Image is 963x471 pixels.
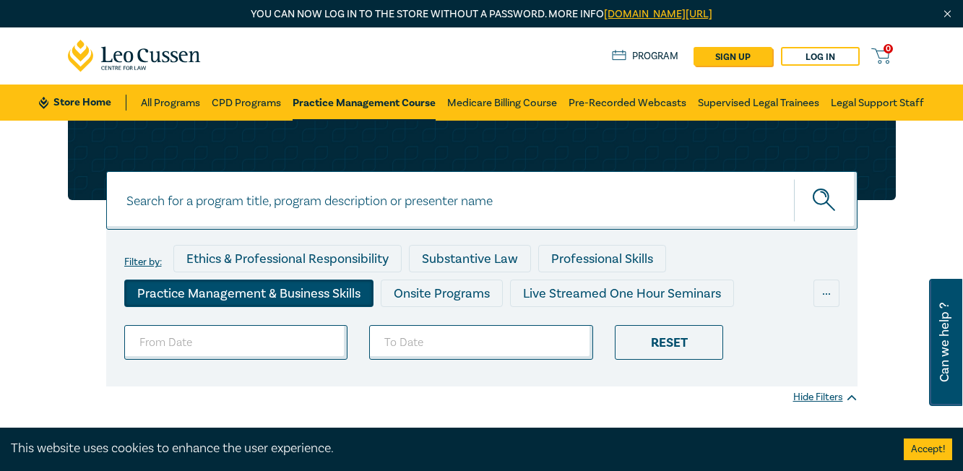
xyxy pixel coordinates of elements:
a: CPD Programs [212,85,281,121]
input: From Date [124,325,348,360]
div: Ethics & Professional Responsibility [173,245,402,272]
a: Log in [781,47,860,66]
img: Close [941,8,954,20]
a: All Programs [141,85,200,121]
input: Search for a program title, program description or presenter name [106,171,858,230]
div: Live Streamed One Hour Seminars [510,280,734,307]
span: Can we help ? [938,288,951,397]
div: Live Streamed Conferences and Intensives [124,314,397,342]
div: This website uses cookies to enhance the user experience. [11,439,882,458]
div: Professional Skills [538,245,666,272]
button: Accept cookies [904,438,952,460]
label: Filter by: [124,256,162,268]
div: Hide Filters [793,390,858,405]
div: ... [813,280,839,307]
a: Legal Support Staff [831,85,924,121]
div: Live Streamed Practical Workshops [404,314,633,342]
div: Substantive Law [409,245,531,272]
a: Store Home [39,95,126,111]
div: Onsite Programs [381,280,503,307]
div: Reset [615,325,723,360]
div: Practice Management & Business Skills [124,280,373,307]
span: 0 [884,44,893,53]
a: Supervised Legal Trainees [698,85,819,121]
a: Medicare Billing Course [447,85,557,121]
p: You can now log in to the store without a password. More info [68,7,896,22]
a: Practice Management Course [293,85,436,121]
a: [DOMAIN_NAME][URL] [604,7,712,21]
a: Pre-Recorded Webcasts [569,85,686,121]
a: Program [612,48,679,64]
a: sign up [694,47,772,66]
h1: Practice Management Course [68,423,505,460]
input: To Date [369,325,593,360]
